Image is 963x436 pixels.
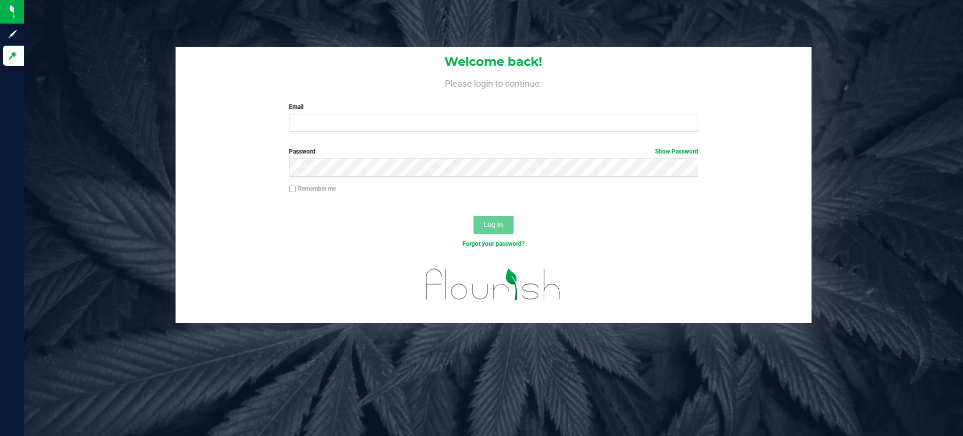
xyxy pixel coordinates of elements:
[8,29,18,39] inline-svg: Sign up
[462,240,525,247] a: Forgot your password?
[484,220,503,228] span: Log In
[289,186,296,193] input: Remember me
[655,148,698,155] a: Show Password
[289,102,698,111] label: Email
[176,55,812,68] h1: Welcome back!
[289,148,315,155] span: Password
[289,184,336,193] label: Remember me
[8,51,18,61] inline-svg: Log in
[414,259,573,310] img: flourish_logo.svg
[473,216,514,234] button: Log In
[176,76,812,88] h4: Please login to continue.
